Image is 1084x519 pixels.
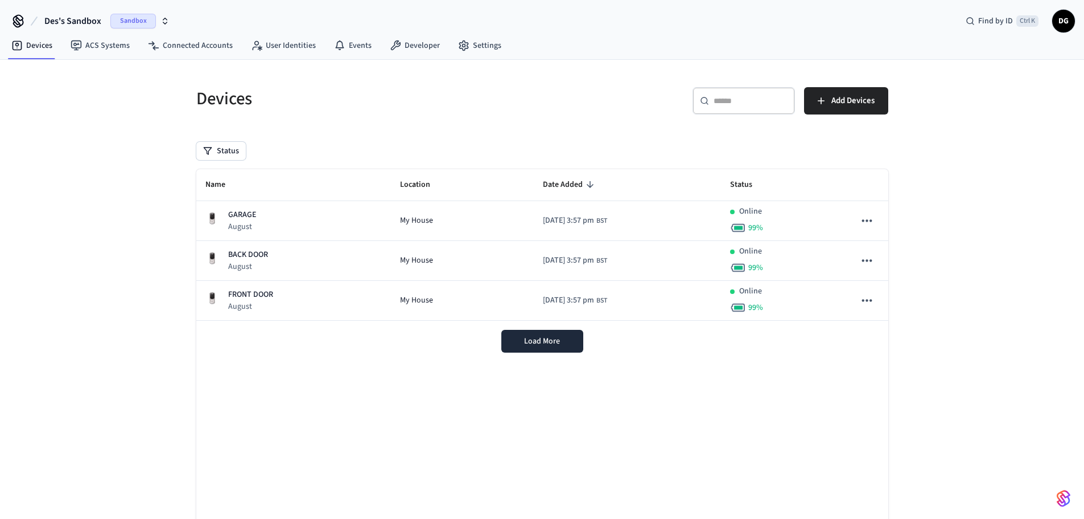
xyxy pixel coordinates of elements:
p: Online [739,246,762,258]
h5: Devices [196,87,535,111]
p: August [228,261,268,272]
p: August [228,301,273,312]
p: FRONT DOOR [228,289,273,301]
p: Online [739,285,762,297]
div: Find by IDCtrl K [957,11,1048,31]
p: BACK DOOR [228,249,268,261]
span: Add Devices [831,93,875,108]
span: 99 % [748,222,763,234]
span: Find by ID [978,15,1013,27]
table: sticky table [196,169,888,321]
span: Sandbox [110,14,156,28]
span: BST [596,216,607,226]
img: Yale Assure Touchscreen Wifi Smart Lock, Satin Nickel, Front [205,292,219,305]
div: Europe/London [543,255,607,267]
span: [DATE] 3:57 pm [543,295,594,307]
span: Load More [524,336,560,347]
img: Yale Assure Touchscreen Wifi Smart Lock, Satin Nickel, Front [205,252,219,265]
span: Ctrl K [1016,15,1038,27]
a: Connected Accounts [139,35,242,56]
span: Des's Sandbox [44,14,101,28]
span: Name [205,176,240,194]
button: Add Devices [804,87,888,115]
span: Status [730,176,767,194]
span: 99 % [748,302,763,313]
p: Online [739,206,762,218]
a: Developer [381,35,449,56]
a: Settings [449,35,510,56]
div: Europe/London [543,215,607,227]
img: SeamLogoGradient.69752ec5.svg [1057,489,1070,508]
span: BST [596,256,607,266]
a: Devices [2,35,61,56]
p: August [228,221,256,232]
span: My House [400,215,433,227]
span: Date Added [543,176,597,194]
a: Events [325,35,381,56]
span: My House [400,255,433,267]
span: 99 % [748,262,763,273]
span: [DATE] 3:57 pm [543,255,594,267]
button: DG [1052,10,1075,32]
span: BST [596,296,607,306]
button: Load More [501,330,583,353]
img: Yale Assure Touchscreen Wifi Smart Lock, Satin Nickel, Front [205,212,219,226]
div: Europe/London [543,295,607,307]
p: GARAGE [228,209,256,221]
a: User Identities [242,35,325,56]
span: Location [400,176,445,194]
span: [DATE] 3:57 pm [543,215,594,227]
span: My House [400,295,433,307]
span: DG [1053,11,1074,31]
a: ACS Systems [61,35,139,56]
button: Status [196,142,246,160]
